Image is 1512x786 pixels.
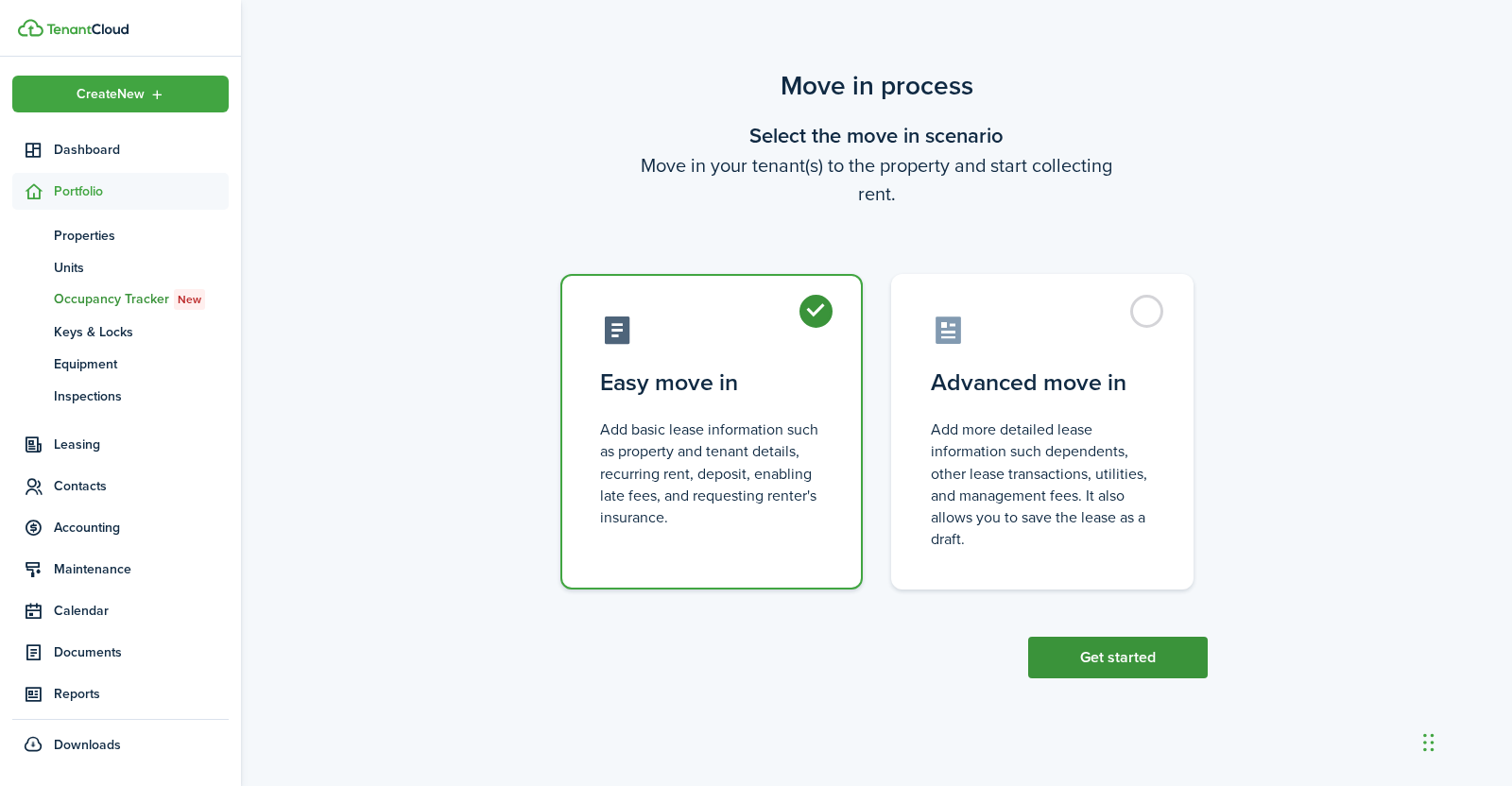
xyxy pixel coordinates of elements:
img: TenantCloud [46,24,129,35]
a: Reports [12,675,229,712]
span: Inspections [54,386,229,406]
span: Contacts [54,476,229,496]
span: Portfolio [54,181,229,201]
control-radio-card-description: Add basic lease information such as property and tenant details, recurring rent, deposit, enablin... [600,419,823,528]
span: New [178,291,201,308]
a: Occupancy TrackerNew [12,283,229,316]
span: Accounting [54,518,229,538]
a: Inspections [12,380,229,412]
img: TenantCloud [18,19,43,37]
control-radio-card-title: Easy move in [600,366,823,400]
span: Occupancy Tracker [54,289,229,310]
span: Equipment [54,354,229,374]
span: Properties [54,226,229,246]
control-radio-card-description: Add more detailed lease information such dependents, other lease transactions, utilities, and man... [931,419,1154,550]
span: Documents [54,642,229,662]
span: Create New [77,88,145,101]
span: Calendar [54,601,229,621]
scenario-title: Move in process [546,66,1208,106]
button: Get started [1028,637,1208,678]
wizard-step-header-title: Select the move in scenario [546,120,1208,151]
control-radio-card-title: Advanced move in [931,366,1154,400]
span: Maintenance [54,559,229,579]
span: Keys & Locks [54,322,229,342]
a: Keys & Locks [12,316,229,348]
a: Equipment [12,348,229,380]
a: Properties [12,219,229,251]
span: Reports [54,684,229,704]
iframe: Chat Widget [1417,695,1512,786]
span: Downloads [54,735,121,755]
a: Units [12,251,229,283]
span: Units [54,258,229,278]
div: Drag [1423,714,1435,771]
span: Leasing [54,435,229,454]
wizard-step-header-description: Move in your tenant(s) to the property and start collecting rent. [546,151,1208,208]
button: Open menu [12,76,229,112]
a: Dashboard [12,131,229,168]
span: Dashboard [54,140,229,160]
